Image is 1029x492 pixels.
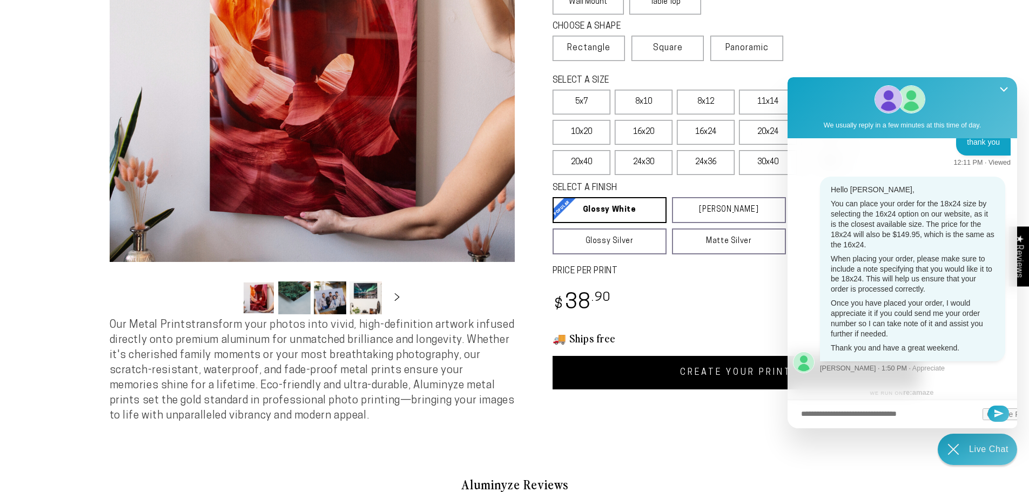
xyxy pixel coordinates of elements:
[739,150,797,175] label: 30x40
[110,320,515,421] span: Our Metal Prints transform your photos into vivid, high-definition artwork infused directly onto ...
[969,434,1008,465] div: Contact Us Directly
[672,197,786,223] a: [PERSON_NAME]
[1008,226,1029,286] div: Click to open Judge.me floating reviews tab
[553,21,693,33] legend: CHOOSE A SHAPE
[553,150,610,175] label: 20x40
[993,77,1014,103] button: Close Shoutbox
[725,44,769,52] span: Panoramic
[553,197,667,223] a: Glossy White
[553,293,611,314] bdi: 38
[553,182,760,194] legend: SELECT A FINISH
[553,90,610,114] label: 5x7
[677,150,735,175] label: 24x36
[739,90,797,114] label: 11x14
[677,120,735,145] label: 16x24
[672,228,786,254] a: Matte Silver
[615,90,672,114] label: 8x10
[615,150,672,175] label: 24x30
[314,281,346,314] button: Load image 3 in gallery view
[216,286,239,309] button: Slide left
[278,281,311,314] button: Load image 2 in gallery view
[938,434,1017,465] div: Chat widget toggle
[553,356,920,389] a: CREATE YOUR PRINT
[567,42,610,55] span: Rectangle
[554,298,563,312] span: $
[788,77,1017,428] iframe: Re:amaze Chat
[677,90,735,114] label: 8x12
[615,120,672,145] label: 16x20
[349,281,382,314] button: Load image 4 in gallery view
[739,120,797,145] label: 20x24
[653,42,683,55] span: Square
[385,286,409,309] button: Slide right
[553,75,769,87] legend: SELECT A SIZE
[553,265,920,278] label: PRICE PER PRINT
[553,120,610,145] label: 10x20
[553,331,920,345] h3: 🚚 Ships free
[591,292,611,304] sup: .90
[243,281,275,314] button: Load image 1 in gallery view
[553,228,667,254] a: Glossy Silver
